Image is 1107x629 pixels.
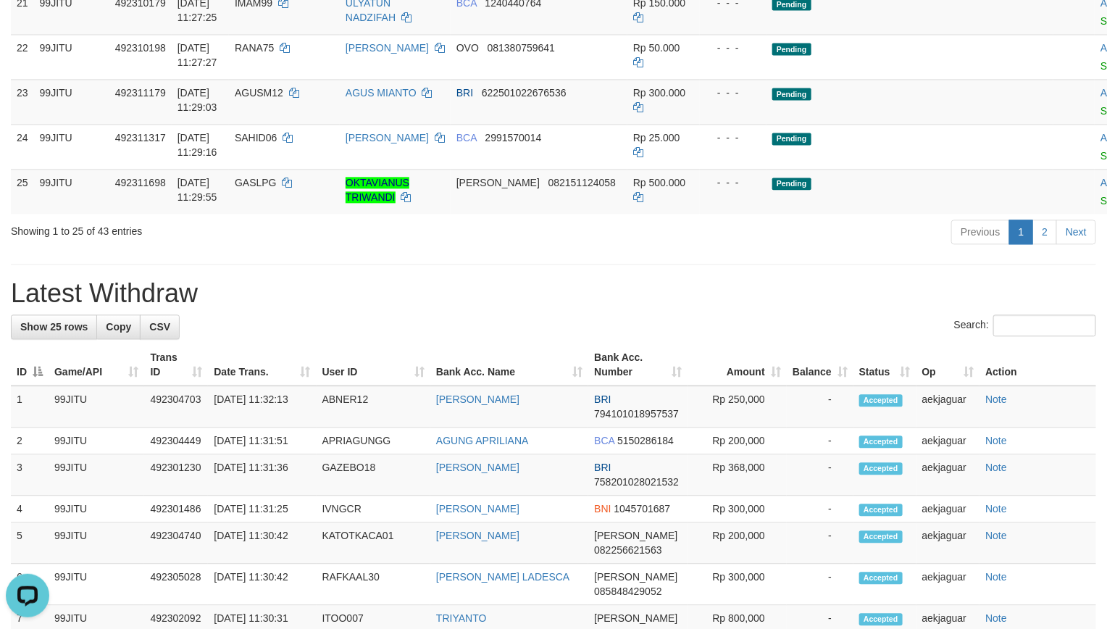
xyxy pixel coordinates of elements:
[317,428,431,454] td: APRIAGUNGG
[617,435,674,446] span: Copy 5150286184 to clipboard
[34,124,109,169] td: 99JITU
[787,454,853,496] td: -
[688,564,787,605] td: Rp 300,000
[985,462,1007,473] a: Note
[177,177,217,203] span: [DATE] 11:29:55
[140,314,180,339] a: CSV
[235,42,274,54] span: RANA75
[11,496,49,522] td: 4
[144,564,208,605] td: 492305028
[482,87,567,99] span: Copy 622501022676536 to clipboard
[115,177,166,188] span: 492311698
[633,42,680,54] span: Rp 50.000
[588,344,688,386] th: Bank Acc. Number: activate to sort column ascending
[11,428,49,454] td: 2
[436,503,519,515] a: [PERSON_NAME]
[859,436,903,448] span: Accepted
[49,522,144,564] td: 99JITU
[235,87,283,99] span: AGUSM12
[916,428,980,454] td: aekjaguar
[787,344,853,386] th: Balance: activate to sort column ascending
[688,386,787,428] td: Rp 250,000
[144,522,208,564] td: 492304740
[430,344,588,386] th: Bank Acc. Name: activate to sort column ascending
[916,454,980,496] td: aekjaguar
[688,522,787,564] td: Rp 200,000
[436,435,529,446] a: AGUNG APRILIANA
[34,79,109,124] td: 99JITU
[436,462,519,473] a: [PERSON_NAME]
[6,6,49,49] button: Open LiveChat chat widget
[11,169,34,214] td: 25
[985,435,1007,446] a: Note
[144,496,208,522] td: 492301486
[115,42,166,54] span: 492310198
[11,454,49,496] td: 3
[993,314,1096,336] input: Search:
[208,344,316,386] th: Date Trans.: activate to sort column ascending
[34,169,109,214] td: 99JITU
[115,132,166,143] span: 492311317
[688,496,787,522] td: Rp 300,000
[11,564,49,605] td: 6
[11,314,97,339] a: Show 25 rows
[985,530,1007,541] a: Note
[787,496,853,522] td: -
[177,87,217,113] span: [DATE] 11:29:03
[985,503,1007,515] a: Note
[436,393,519,405] a: [PERSON_NAME]
[787,386,853,428] td: -
[853,344,916,386] th: Status: activate to sort column ascending
[208,564,316,605] td: [DATE] 11:30:42
[594,462,611,473] span: BRI
[954,314,1096,336] label: Search:
[1032,220,1057,244] a: 2
[594,544,661,556] span: Copy 082256621563 to clipboard
[787,428,853,454] td: -
[594,503,611,515] span: BNI
[859,613,903,625] span: Accepted
[208,496,316,522] td: [DATE] 11:31:25
[594,408,679,420] span: Copy 794101018957537 to clipboard
[96,314,141,339] a: Copy
[208,428,316,454] td: [DATE] 11:31:51
[11,344,49,386] th: ID: activate to sort column descending
[594,612,677,624] span: [PERSON_NAME]
[346,132,429,143] a: [PERSON_NAME]
[456,42,479,54] span: OVO
[49,386,144,428] td: 99JITU
[633,132,680,143] span: Rp 25.000
[859,462,903,475] span: Accepted
[436,530,519,541] a: [PERSON_NAME]
[594,435,614,446] span: BCA
[1056,220,1096,244] a: Next
[594,530,677,541] span: [PERSON_NAME]
[235,177,277,188] span: GASLPG
[485,132,542,143] span: Copy 2991570014 to clipboard
[436,571,569,583] a: [PERSON_NAME] LADESCA
[985,612,1007,624] a: Note
[208,386,316,428] td: [DATE] 11:32:13
[317,496,431,522] td: IVNGCR
[20,321,88,333] span: Show 25 rows
[11,34,34,79] td: 22
[859,572,903,584] span: Accepted
[317,564,431,605] td: RAFKAAL30
[985,571,1007,583] a: Note
[208,454,316,496] td: [DATE] 11:31:36
[772,88,811,100] span: Pending
[706,41,761,55] div: - - -
[11,218,451,238] div: Showing 1 to 25 of 43 entries
[115,87,166,99] span: 492311179
[11,279,1096,308] h1: Latest Withdraw
[594,571,677,583] span: [PERSON_NAME]
[706,175,761,190] div: - - -
[317,522,431,564] td: KATOTKACA01
[235,132,277,143] span: SAHID06
[548,177,616,188] span: Copy 082151124058 to clipboard
[11,79,34,124] td: 23
[149,321,170,333] span: CSV
[317,386,431,428] td: ABNER12
[144,344,208,386] th: Trans ID: activate to sort column ascending
[346,42,429,54] a: [PERSON_NAME]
